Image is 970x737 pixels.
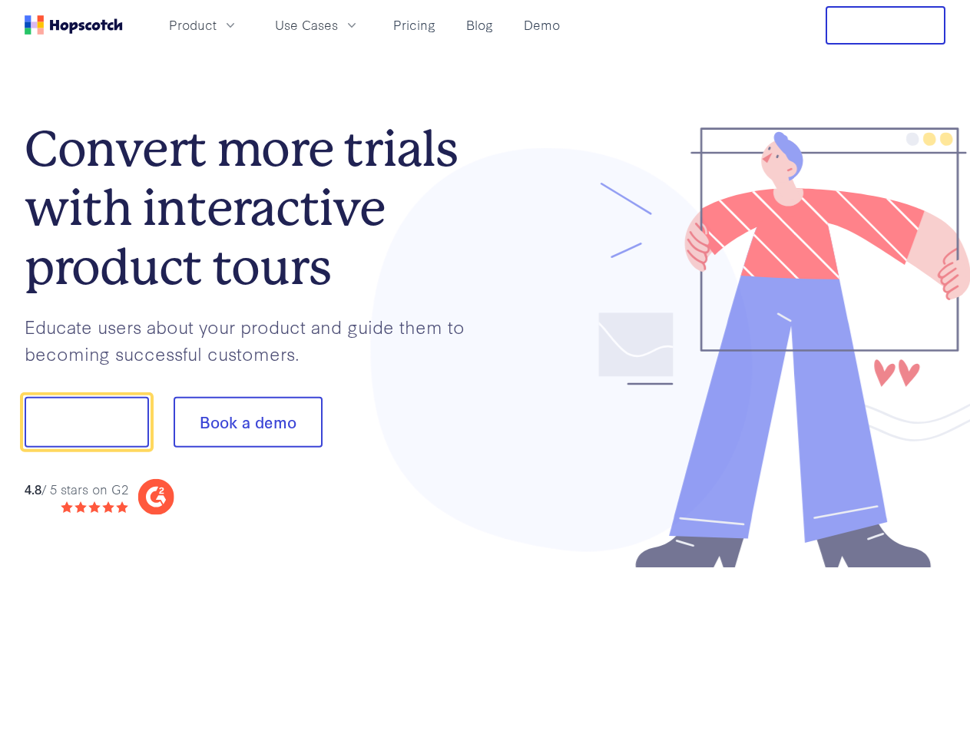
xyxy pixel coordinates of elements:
h1: Convert more trials with interactive product tours [25,120,485,296]
strong: 4.8 [25,479,41,497]
span: Product [169,15,217,35]
div: / 5 stars on G2 [25,479,128,498]
p: Educate users about your product and guide them to becoming successful customers. [25,313,485,366]
span: Use Cases [275,15,338,35]
a: Blog [460,12,499,38]
button: Product [160,12,247,38]
button: Free Trial [826,6,945,45]
button: Use Cases [266,12,369,38]
button: Show me! [25,397,149,448]
a: Home [25,15,123,35]
button: Book a demo [174,397,323,448]
a: Pricing [387,12,442,38]
a: Demo [518,12,566,38]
